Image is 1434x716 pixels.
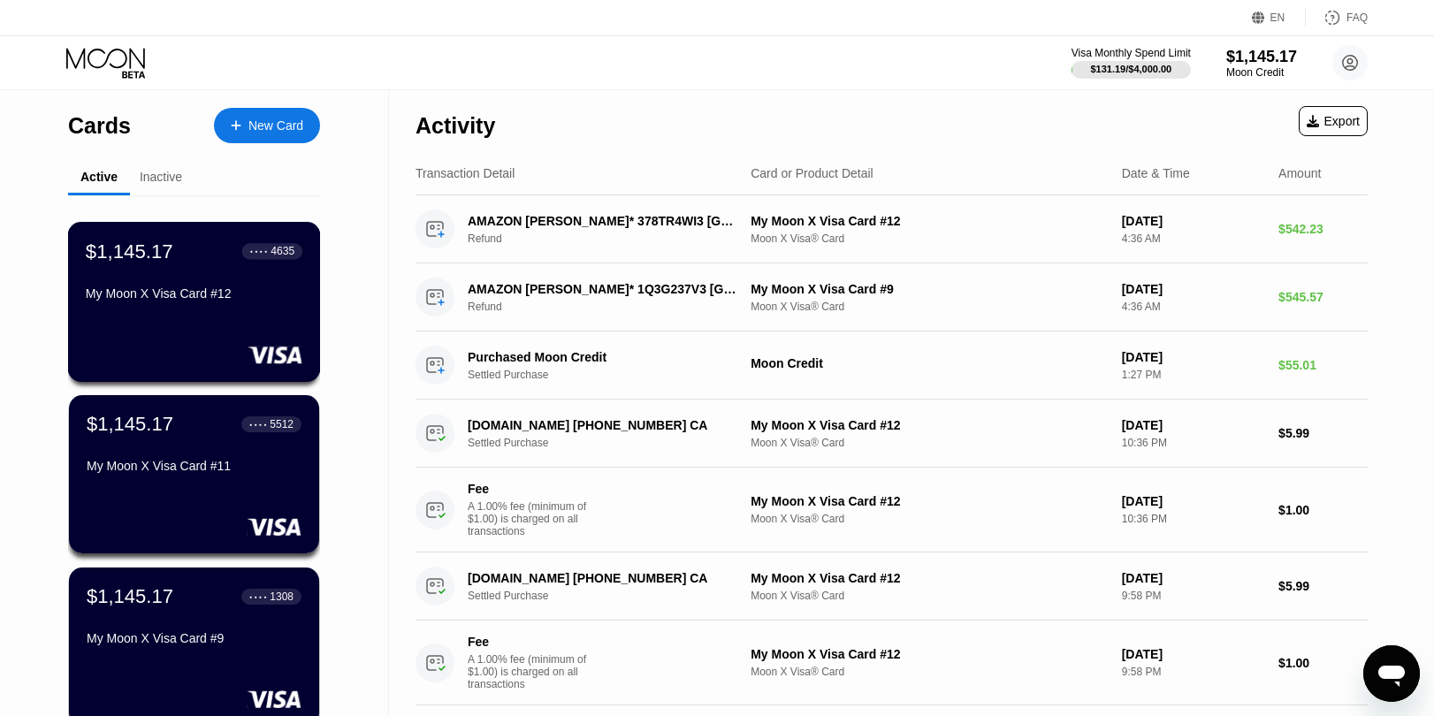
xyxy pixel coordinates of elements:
[751,494,1108,508] div: My Moon X Visa Card #12
[751,437,1108,449] div: Moon X Visa® Card
[87,413,173,436] div: $1,145.17
[214,108,320,143] div: New Card
[468,500,600,537] div: A 1.00% fee (minimum of $1.00) is charged on all transactions
[751,418,1108,432] div: My Moon X Visa Card #12
[80,170,118,184] div: Active
[468,571,736,585] div: [DOMAIN_NAME] [PHONE_NUMBER] CA
[1278,358,1368,372] div: $55.01
[751,232,1108,245] div: Moon X Visa® Card
[1122,301,1264,313] div: 4:36 AM
[68,113,131,139] div: Cards
[1122,647,1264,661] div: [DATE]
[1278,503,1368,517] div: $1.00
[1122,369,1264,381] div: 1:27 PM
[1363,645,1420,702] iframe: Button to launch messaging window
[1299,106,1368,136] div: Export
[1278,290,1368,304] div: $545.57
[468,590,757,602] div: Settled Purchase
[751,571,1108,585] div: My Moon X Visa Card #12
[416,621,1368,705] div: FeeA 1.00% fee (minimum of $1.00) is charged on all transactionsMy Moon X Visa Card #12Moon X Vis...
[1226,48,1297,79] div: $1,145.17Moon Credit
[1122,513,1264,525] div: 10:36 PM
[250,248,268,254] div: ● ● ● ●
[1278,222,1368,236] div: $542.23
[87,631,301,645] div: My Moon X Visa Card #9
[1226,66,1297,79] div: Moon Credit
[1122,437,1264,449] div: 10:36 PM
[1122,666,1264,678] div: 9:58 PM
[416,400,1368,468] div: [DOMAIN_NAME] [PHONE_NUMBER] CASettled PurchaseMy Moon X Visa Card #12Moon X Visa® Card[DATE]10:3...
[140,170,182,184] div: Inactive
[416,195,1368,263] div: AMAZON [PERSON_NAME]* 378TR4WI3 [GEOGRAPHIC_DATA] [GEOGRAPHIC_DATA]RefundMy Moon X Visa Card #12M...
[270,418,294,430] div: 5512
[416,263,1368,331] div: AMAZON [PERSON_NAME]* 1Q3G237V3 [GEOGRAPHIC_DATA] [GEOGRAPHIC_DATA]RefundMy Moon X Visa Card #9Mo...
[1270,11,1285,24] div: EN
[1122,214,1264,228] div: [DATE]
[751,356,1108,370] div: Moon Credit
[1122,590,1264,602] div: 9:58 PM
[751,647,1108,661] div: My Moon X Visa Card #12
[1122,418,1264,432] div: [DATE]
[416,552,1368,621] div: [DOMAIN_NAME] [PHONE_NUMBER] CASettled PurchaseMy Moon X Visa Card #12Moon X Visa® Card[DATE]9:58...
[416,113,495,139] div: Activity
[69,223,319,381] div: $1,145.17● ● ● ●4635My Moon X Visa Card #12
[416,468,1368,552] div: FeeA 1.00% fee (minimum of $1.00) is charged on all transactionsMy Moon X Visa Card #12Moon X Vis...
[1226,48,1297,66] div: $1,145.17
[468,482,591,496] div: Fee
[86,240,173,263] div: $1,145.17
[271,245,294,257] div: 4635
[751,166,873,180] div: Card or Product Detail
[1307,114,1360,128] div: Export
[1122,232,1264,245] div: 4:36 AM
[416,331,1368,400] div: Purchased Moon CreditSettled PurchaseMoon Credit[DATE]1:27 PM$55.01
[751,301,1108,313] div: Moon X Visa® Card
[416,166,515,180] div: Transaction Detail
[751,590,1108,602] div: Moon X Visa® Card
[468,369,757,381] div: Settled Purchase
[1072,47,1191,79] div: Visa Monthly Spend Limit$131.19/$4,000.00
[1122,350,1264,364] div: [DATE]
[751,666,1108,678] div: Moon X Visa® Card
[468,418,736,432] div: [DOMAIN_NAME] [PHONE_NUMBER] CA
[468,232,757,245] div: Refund
[751,513,1108,525] div: Moon X Visa® Card
[1090,64,1171,74] div: $131.19 / $4,000.00
[468,653,600,690] div: A 1.00% fee (minimum of $1.00) is charged on all transactions
[468,437,757,449] div: Settled Purchase
[468,282,736,296] div: AMAZON [PERSON_NAME]* 1Q3G237V3 [GEOGRAPHIC_DATA] [GEOGRAPHIC_DATA]
[751,214,1108,228] div: My Moon X Visa Card #12
[468,214,736,228] div: AMAZON [PERSON_NAME]* 378TR4WI3 [GEOGRAPHIC_DATA] [GEOGRAPHIC_DATA]
[1072,47,1191,59] div: Visa Monthly Spend Limit
[1278,426,1368,440] div: $5.99
[468,635,591,649] div: Fee
[468,350,736,364] div: Purchased Moon Credit
[751,282,1108,296] div: My Moon X Visa Card #9
[1278,579,1368,593] div: $5.99
[69,395,319,553] div: $1,145.17● ● ● ●5512My Moon X Visa Card #11
[87,585,173,608] div: $1,145.17
[1346,11,1368,24] div: FAQ
[1122,494,1264,508] div: [DATE]
[1122,166,1190,180] div: Date & Time
[1122,282,1264,296] div: [DATE]
[249,594,267,599] div: ● ● ● ●
[87,459,301,473] div: My Moon X Visa Card #11
[1278,166,1321,180] div: Amount
[249,422,267,427] div: ● ● ● ●
[468,301,757,313] div: Refund
[1252,9,1306,27] div: EN
[1122,571,1264,585] div: [DATE]
[86,286,302,301] div: My Moon X Visa Card #12
[248,118,303,133] div: New Card
[1306,9,1368,27] div: FAQ
[270,590,294,603] div: 1308
[1278,656,1368,670] div: $1.00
